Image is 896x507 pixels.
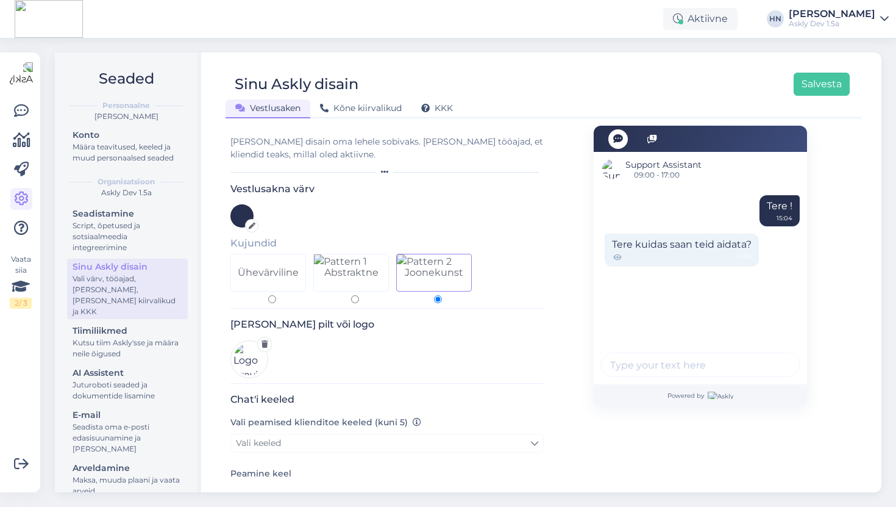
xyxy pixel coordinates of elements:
b: Organisatsioon [98,176,155,187]
label: Peamine keel [230,467,291,480]
h2: Seaded [65,67,188,90]
div: Askly Dev 1.5a [789,19,875,29]
div: Arveldamine [73,462,182,475]
a: Vali keeled [230,434,544,453]
div: Sinu Askly disain [73,261,182,273]
a: AI AssistentJuturoboti seaded ja dokumentide lisamine [67,365,188,403]
img: Logo preview [230,340,268,378]
div: Juturoboti seaded ja dokumentide lisamine [73,379,182,401]
h3: Vestlusakna värv [230,183,544,195]
img: Askly Logo [10,62,33,85]
div: Sinu Askly disain [235,73,358,96]
div: [PERSON_NAME] [65,111,188,122]
img: Support [602,159,622,179]
span: Vestlusaken [235,102,300,113]
a: Sinu Askly disainVali värv, tööajad, [PERSON_NAME], [PERSON_NAME] kiirvalikud ja KKK [67,259,188,319]
a: [PERSON_NAME]Askly Dev 1.5a [789,9,889,29]
div: Tere kuidas saan teid aidata? [605,234,759,267]
a: E-mailSeadista oma e-posti edasisuunamine ja [PERSON_NAME] [67,407,188,456]
div: Seadista oma e-posti edasisuunamine ja [PERSON_NAME] [73,422,182,455]
div: Vaata siia [10,254,32,309]
div: Aktiivne [663,8,738,30]
div: E-mail [73,409,182,422]
div: [PERSON_NAME] [789,9,875,19]
div: Seadistamine [73,207,182,220]
a: SeadistamineScript, õpetused ja sotsiaalmeedia integreerimine [67,206,188,255]
span: Vali keeled [236,437,281,448]
div: AI Assistent [73,367,182,379]
h3: Chat'i keeled [230,394,544,405]
div: Ühevärviline [238,265,299,280]
img: Askly [708,392,733,399]
b: Personaalne [102,100,150,111]
h3: [PERSON_NAME] pilt või logo [230,318,544,330]
div: 2 / 3 [10,298,32,309]
div: Maksa, muuda plaani ja vaata arveid [73,475,182,497]
div: Kutsu tiim Askly'sse ja määra neile õigused [73,337,182,359]
div: HN [767,10,784,27]
input: Pattern 2Joonekunst [434,295,442,303]
div: Konto [73,129,182,142]
span: 09:00 - 17:00 [625,171,702,179]
input: Type your text here [601,353,800,377]
span: Support Assistant [625,159,702,171]
div: Tere ! [759,195,800,226]
div: Joonekunst [405,265,463,280]
div: Tiimiliikmed [73,325,182,337]
span: 15:05 [736,252,752,263]
label: Vali peamised klienditoe keeled (kuni 5) [230,416,421,429]
span: KKK [421,102,453,113]
input: Ühevärviline [268,295,276,303]
h5: Kujundid [230,237,544,249]
div: Määra teavitused, keeled ja muud personaalsed seaded [73,142,182,164]
div: Abstraktne [324,265,379,280]
a: ArveldamineMaksa, muuda plaani ja vaata arveid [67,460,188,498]
span: Powered by [667,391,733,400]
input: Pattern 1Abstraktne [351,295,359,303]
div: 15:04 [777,214,792,223]
a: TiimiliikmedKutsu tiim Askly'sse ja määra neile õigused [67,323,188,361]
div: [PERSON_NAME] disain oma lehele sobivaks. [PERSON_NAME] tööajad, et kliendid teaks, millal oled a... [230,135,544,161]
span: Kõne kiirvalikud [320,102,402,113]
div: Askly Dev 1.5a [65,187,188,198]
button: Salvesta [794,73,850,96]
div: Script, õpetused ja sotsiaalmeedia integreerimine [73,220,182,253]
a: KontoMäära teavitused, keeled ja muud personaalsed seaded [67,127,188,165]
div: Vali värv, tööajad, [PERSON_NAME], [PERSON_NAME] kiirvalikud ja KKK [73,273,182,317]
